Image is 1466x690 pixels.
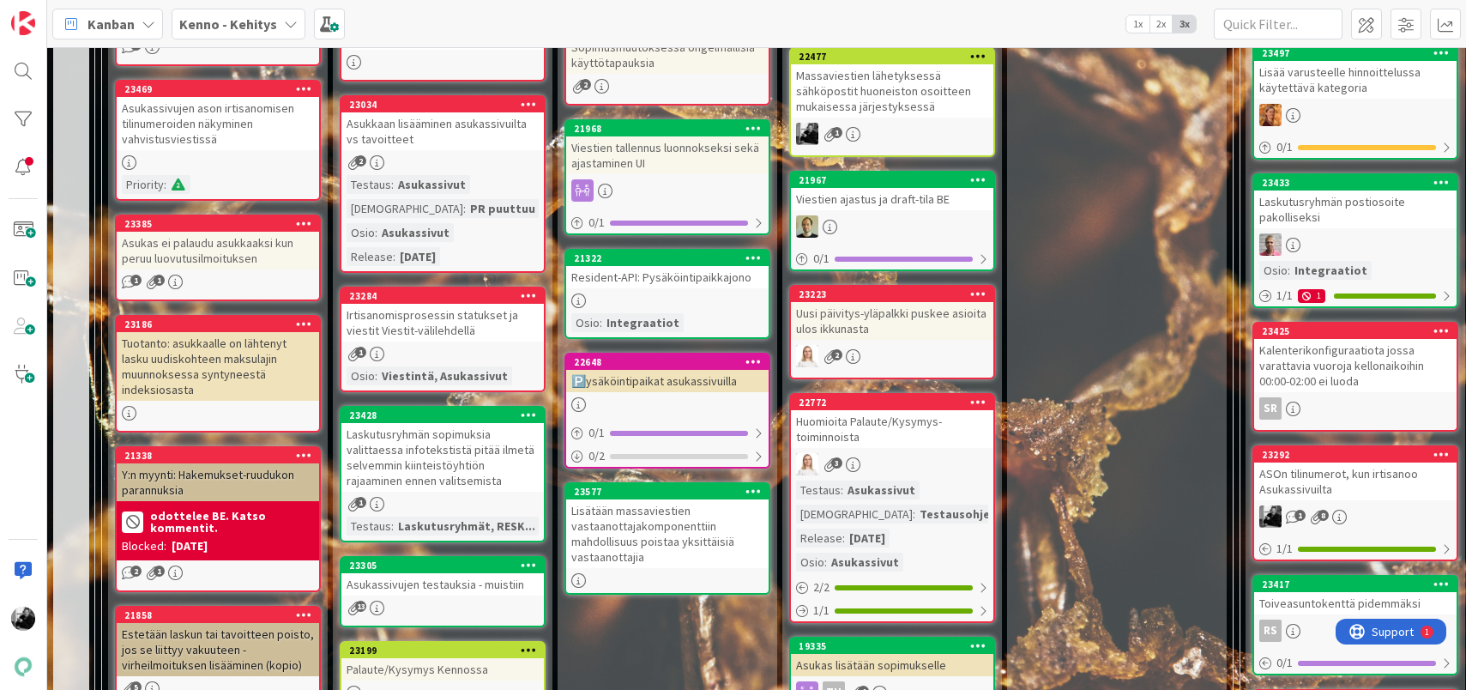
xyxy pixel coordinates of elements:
[580,79,591,90] span: 2
[1276,138,1293,156] span: 0 / 1
[789,47,995,157] a: 22477Massaviestien lähetyksessä sähköpostit huoneiston osoitteen mukaisessa järjestyksessäKM
[179,15,277,33] b: Kenno - Kehitys
[1259,505,1282,528] img: KM
[1254,592,1457,614] div: Toiveasuntokenttä pidemmäksi
[1254,61,1457,99] div: Lisää varusteelle hinnoittelussa käytettävä kategoria
[117,317,319,401] div: 23186Tuotanto: asukkaalle on lähtenyt lasku uudiskohteen maksulajin muunnoksessa syntyneestä inde...
[89,7,94,21] div: 1
[1254,175,1457,191] div: 23433
[796,553,824,572] div: Osio
[117,216,319,269] div: 23385Asukas ei palaudu asukkaaksi kun peruu luovutusilmoituksen
[791,577,993,598] div: 2/2
[791,302,993,340] div: Uusi päivitys-yläpalkki puskee asioita ulos ikkunasta
[341,423,544,492] div: Laskutusryhmän sopimuksia valittaessa infotekstistä pitää ilmetä selvemmin kiinteistöyhtiön rajaa...
[355,347,366,358] span: 1
[124,609,319,621] div: 21858
[130,566,142,577] span: 2
[130,275,142,286] span: 1
[845,529,890,548] div: [DATE]
[1254,324,1457,339] div: 23425
[355,601,366,612] span: 13
[117,332,319,401] div: Tuotanto: asukkaalle on lähtenyt lasku uudiskohteen maksulajin muunnoksessa syntyneestä indeksios...
[117,317,319,332] div: 23186
[796,505,913,524] div: [DEMOGRAPHIC_DATA]
[1262,578,1457,590] div: 23417
[813,602,830,620] span: 1 / 1
[831,127,842,138] span: 1
[564,249,770,339] a: 21322Resident-API: PysäköintipaikkajonoOsio:Integraatiot
[789,393,995,623] a: 22772Huomioita Palaute/Kysymys-toiminnoistaSLTestaus:Asukassivut[DEMOGRAPHIC_DATA]:Testausohjeet....
[1262,177,1457,189] div: 23433
[791,410,993,448] div: Huomioita Palaute/Kysymys-toiminnoista
[115,315,321,433] a: 23186Tuotanto: asukkaalle on lähtenyt lasku uudiskohteen maksulajin muunnoksessa syntyneestä inde...
[791,172,993,188] div: 21967
[124,218,319,230] div: 23385
[791,395,993,448] div: 22772Huomioita Palaute/Kysymys-toiminnoista
[349,409,544,421] div: 23428
[117,608,319,676] div: 21858Estetään laskun tai tavoitteen poisto, jos se liittyy vakuuteen - virheilmoituksen lisäämine...
[566,266,769,288] div: Resident-API: Pysäköintipaikkajono
[11,655,35,679] img: avatar
[463,199,466,218] span: :
[1254,324,1457,392] div: 23425Kalenterikonfiguraatiota jossa varattavia vuoroja kellonaikoihin 00:00-02:00 ei luoda
[172,537,208,555] div: [DATE]
[341,288,544,342] div: 23284Irtisanomisprosessin statukset ja viestit Viestit-välilehdellä
[831,457,842,469] span: 3
[791,287,993,302] div: 23223
[391,517,394,536] span: :
[791,600,993,621] div: 1/1
[1254,577,1457,592] div: 23417
[1254,233,1457,256] div: HJ
[602,313,684,332] div: Integraatiot
[791,345,993,367] div: SL
[375,366,377,385] span: :
[341,408,544,492] div: 23428Laskutusryhmän sopimuksia valittaessa infotekstistä pitää ilmetä selvemmin kiinteistöyhtiön ...
[789,171,995,271] a: 21967Viestien ajastus ja draft-tila BEML0/1
[341,408,544,423] div: 23428
[1126,15,1149,33] span: 1x
[843,481,920,499] div: Asukassivut
[349,645,544,657] div: 23199
[588,447,605,465] span: 0 / 2
[1276,540,1293,558] span: 1 / 1
[841,481,843,499] span: :
[791,453,993,475] div: SL
[394,517,540,536] div: Laskutusryhmät, RESK...
[394,175,470,194] div: Asukassivut
[791,215,993,238] div: ML
[1252,173,1458,308] a: 23433Laskutusryhmän postiosoite pakolliseksiHJOsio:Integraatiot1/11
[796,345,818,367] img: SL
[799,51,993,63] div: 22477
[566,251,769,288] div: 21322Resident-API: Pysäköintipaikkajono
[791,49,993,118] div: 22477Massaviestien lähetyksessä sähköpostit huoneiston osoitteen mukaisessa järjestyksessä
[791,172,993,210] div: 21967Viestien ajastus ja draft-tila BE
[574,123,769,135] div: 21968
[796,453,818,475] img: SL
[341,643,544,658] div: 23199
[1259,620,1282,642] div: RS
[1254,339,1457,392] div: Kalenterikonfiguraatiota jossa varattavia vuoroja kellonaikoihin 00:00-02:00 ei luoda
[566,36,769,74] div: Sopimusmuutoksessa ongelmallisia käyttötapauksia
[117,97,319,150] div: Asukassivujen ason irtisanomisen tilinumeroiden näkyminen vahvistusviestissä
[799,640,993,652] div: 19335
[813,578,830,596] span: 2 / 2
[1262,449,1457,461] div: 23292
[1276,654,1293,672] span: 0 / 1
[1318,510,1329,521] span: 8
[791,395,993,410] div: 22772
[1254,620,1457,642] div: RS
[347,247,393,266] div: Release
[347,175,391,194] div: Testaus
[1214,9,1342,39] input: Quick Filter...
[1262,47,1457,59] div: 23497
[796,481,841,499] div: Testaus
[571,313,600,332] div: Osio
[566,499,769,568] div: Lisätään massaviestien vastaanottajakomponenttiin mahdollisuus poistaa yksittäisiä vastaanottajia
[791,639,993,654] div: 19335
[566,354,769,370] div: 22648
[347,223,375,242] div: Osio
[341,97,544,150] div: 23034Asukkaan lisääminen asukassivuilta vs tavoitteet
[377,223,454,242] div: Asukassivut
[87,14,135,34] span: Kanban
[340,406,546,542] a: 23428Laskutusryhmän sopimuksia valittaessa infotekstistä pitää ilmetä selvemmin kiinteistöyhtiön ...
